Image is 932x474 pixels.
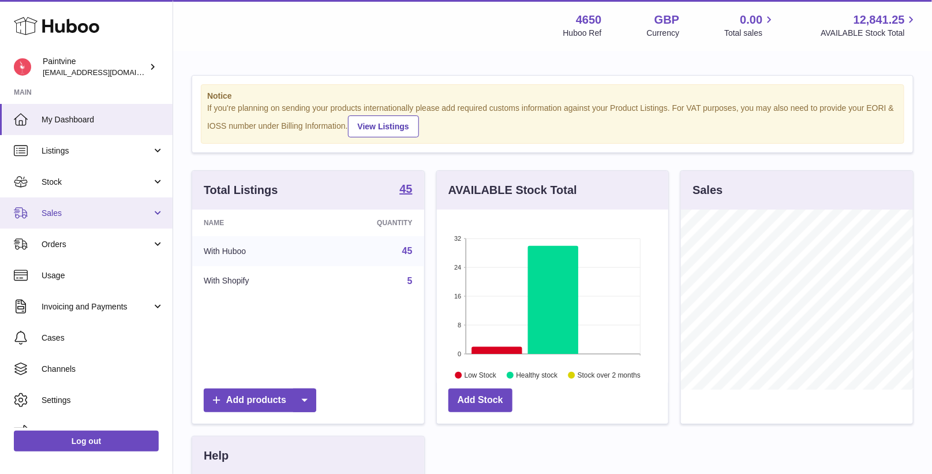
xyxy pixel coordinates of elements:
strong: GBP [654,12,679,28]
a: 0.00 Total sales [724,12,776,39]
a: 45 [399,183,412,197]
span: Settings [42,395,164,406]
span: [EMAIL_ADDRESS][DOMAIN_NAME] [43,68,170,77]
span: Channels [42,364,164,375]
h3: Sales [693,182,723,198]
div: If you're planning on sending your products internationally please add required customs informati... [207,103,898,137]
span: Cases [42,333,164,344]
div: Huboo Ref [563,28,602,39]
strong: Notice [207,91,898,102]
a: 12,841.25 AVAILABLE Stock Total [821,12,918,39]
span: My Dashboard [42,114,164,125]
span: Total sales [724,28,776,39]
text: 8 [458,322,461,329]
th: Name [192,210,317,236]
a: 5 [407,276,413,286]
a: Log out [14,431,159,451]
text: 24 [454,264,461,271]
text: Stock over 2 months [578,371,641,379]
text: 0 [458,350,461,357]
span: Stock [42,177,152,188]
h3: Total Listings [204,182,278,198]
span: Usage [42,270,164,281]
text: Low Stock [465,371,497,379]
a: 45 [402,246,413,256]
td: With Shopify [192,266,317,296]
span: Sales [42,208,152,219]
td: With Huboo [192,236,317,266]
img: euan@paintvine.co.uk [14,58,31,76]
span: Returns [42,426,164,437]
div: Currency [647,28,680,39]
a: View Listings [348,115,419,137]
span: 12,841.25 [854,12,905,28]
span: AVAILABLE Stock Total [821,28,918,39]
h3: Help [204,448,229,464]
span: 0.00 [740,12,763,28]
text: Healthy stock [516,371,558,379]
span: Orders [42,239,152,250]
text: 32 [454,235,461,242]
span: Invoicing and Payments [42,301,152,312]
a: Add products [204,389,316,412]
strong: 45 [399,183,412,195]
strong: 4650 [576,12,602,28]
span: Listings [42,145,152,156]
a: Add Stock [448,389,512,412]
div: Paintvine [43,56,147,78]
h3: AVAILABLE Stock Total [448,182,577,198]
th: Quantity [317,210,424,236]
text: 16 [454,293,461,300]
